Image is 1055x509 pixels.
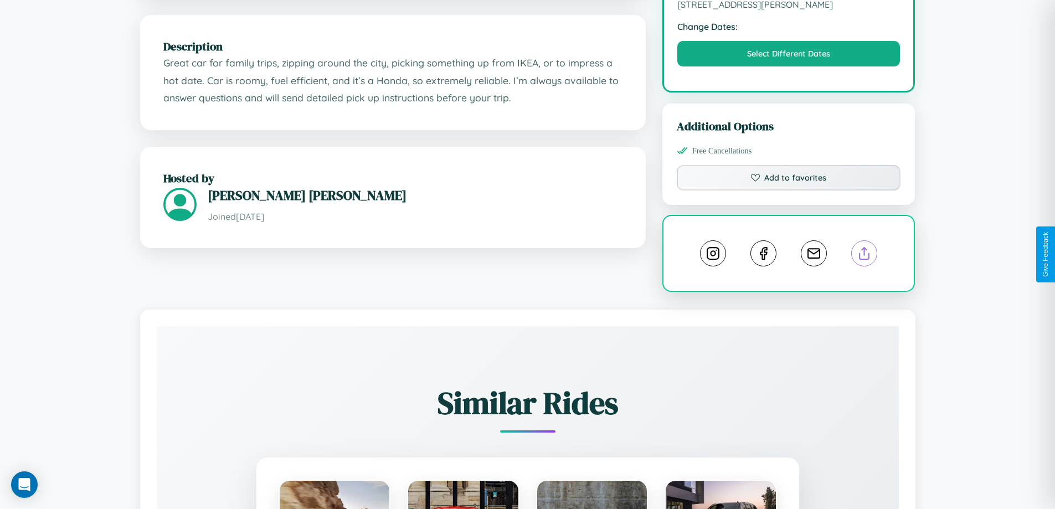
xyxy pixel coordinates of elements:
button: Add to favorites [677,165,901,191]
button: Select Different Dates [677,41,900,66]
p: Joined [DATE] [208,209,622,225]
h2: Hosted by [163,170,622,186]
h3: Additional Options [677,118,901,134]
div: Give Feedback [1042,232,1049,277]
strong: Change Dates: [677,21,900,32]
span: Free Cancellations [692,146,752,156]
div: Open Intercom Messenger [11,471,38,498]
h2: Description [163,38,622,54]
p: Great car for family trips, zipping around the city, picking something up from IKEA, or to impres... [163,54,622,107]
h3: [PERSON_NAME] [PERSON_NAME] [208,186,622,204]
h2: Similar Rides [195,382,860,424]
